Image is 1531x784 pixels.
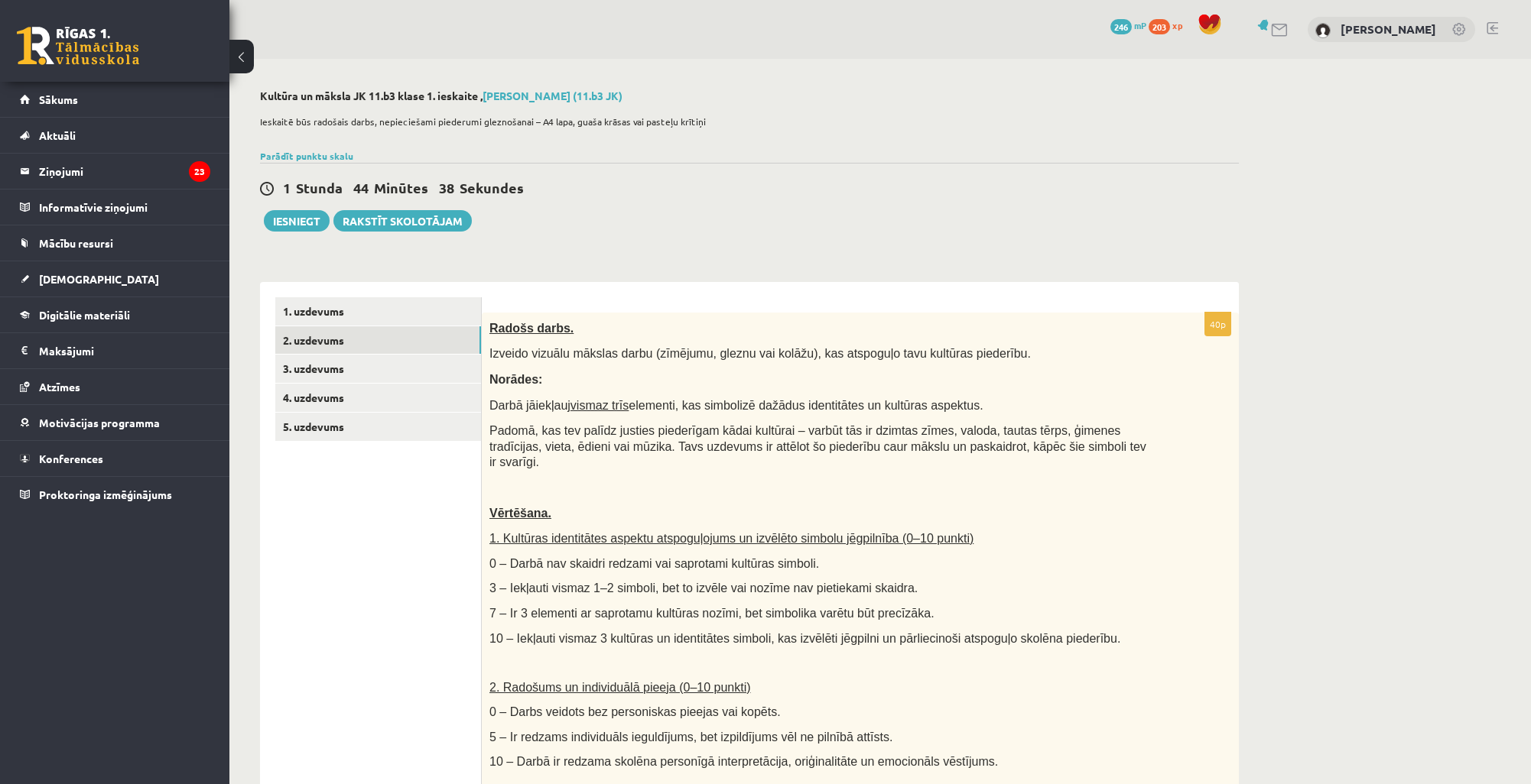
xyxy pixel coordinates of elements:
[489,582,918,594] span: 3 – Iekļauti vismaz 1–2 simboli, bet to izvēle vai nozīme nav pietiekami skaidra.
[39,128,76,142] span: Aktuāli
[439,179,454,196] span: 38
[20,82,210,117] a: Sākums
[39,452,103,465] span: Konferences
[20,405,210,440] a: Motivācijas programma
[489,681,751,694] span: 2. Radošums un individuālā pieeja (0–10 punkti)
[1110,19,1146,31] a: 246 mP
[489,557,819,570] span: 0 – Darbā nav skaidri redzami vai saprotami kultūras simboli.
[460,179,524,196] span: Sekundes
[489,705,781,718] span: 0 – Darbs veidots bez personiskas pieejas vai kopēts.
[20,154,210,189] a: Ziņojumi23
[275,326,481,355] a: 2. uzdevums
[333,210,472,232] a: Rakstīt skolotājam
[20,297,210,332] a: Digitālie materiāli
[39,92,78,106] span: Sākums
[20,118,210,153] a: Aktuāli
[489,507,551,520] span: Vērtēšana.
[374,179,428,196] span: Minūtes
[275,384,481,412] a: 4. uzdevums
[489,399,983,412] span: Darbā jāiekļauj elementi, kas simbolizē dažādus identitātes un kultūras aspektus.
[17,27,139,65] a: Rīgas 1. Tālmācības vidusskola
[489,424,1146,468] span: Padomā, kas tev palīdz justies piederīgam kādai kultūrai – varbūt tās ir dzimtas zīmes, valoda, t...
[260,89,1239,102] h2: Kultūra un māksla JK 11.b3 klase 1. ieskaite ,
[39,190,210,225] legend: Informatīvie ziņojumi
[39,488,172,501] span: Proktoringa izmēģinājums
[489,347,1031,360] span: Izveido vizuālu mākslas darbu (zīmējumu, gleznu vai kolāžu), kas atspoguļo tavu kultūras piederību.
[296,179,343,196] span: Stunda
[20,225,210,261] a: Mācību resursi
[20,261,210,296] a: [DEMOGRAPHIC_DATA]
[39,154,210,189] legend: Ziņojumi
[20,441,210,476] a: Konferences
[489,755,998,768] span: 10 – Darbā ir redzama skolēna personīgā interpretācija, oriģinalitāte un emocionāls vēstījums.
[39,308,130,322] span: Digitālie materiāli
[39,333,210,368] legend: Maksājumi
[39,416,160,429] span: Motivācijas programma
[189,161,210,182] i: 23
[39,380,80,394] span: Atzīmes
[489,322,574,335] span: Radošs darbs.
[483,89,622,102] a: [PERSON_NAME] (11.b3 JK)
[353,179,369,196] span: 44
[283,179,291,196] span: 1
[20,190,210,225] a: Informatīvie ziņojumi
[1172,19,1182,31] span: xp
[275,355,481,383] a: 3. uzdevums
[1315,23,1331,38] img: Andris Simanovičs
[1134,19,1146,31] span: mP
[1149,19,1190,31] a: 203 xp
[489,373,542,386] span: Norādes:
[39,236,113,250] span: Mācību resursi
[20,333,210,368] a: Maksājumi
[1110,19,1132,34] span: 246
[570,399,629,412] u: vismaz trīs
[489,532,974,545] span: 1. Kultūras identitātes aspektu atspoguļojums un izvēlēto simbolu jēgpilnība (0–10 punkti)
[275,413,481,441] a: 5. uzdevums
[264,210,330,232] button: Iesniegt
[20,369,210,404] a: Atzīmes
[489,731,892,744] span: 5 – Ir redzams individuāls ieguldījums, bet izpildījums vēl ne pilnībā attīsts.
[1341,21,1436,37] a: [PERSON_NAME]
[489,632,1120,645] span: 10 – Iekļauti vismaz 3 kultūras un identitātes simboli, kas izvēlēti jēgpilni un pārliecinoši ats...
[489,607,935,620] span: 7 – Ir 3 elementi ar saprotamu kultūras nozīmi, bet simbolika varētu būt precīzāka.
[275,297,481,326] a: 1. uzdevums
[1149,19,1170,34] span: 203
[20,477,210,512] a: Proktoringa izmēģinājums
[260,150,353,162] a: Parādīt punktu skalu
[1204,312,1231,336] p: 40p
[260,115,1231,128] p: Ieskaitē būs radošais darbs, nepieciešami piederumi gleznošanai – A4 lapa, guaša krāsas vai paste...
[39,272,159,286] span: [DEMOGRAPHIC_DATA]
